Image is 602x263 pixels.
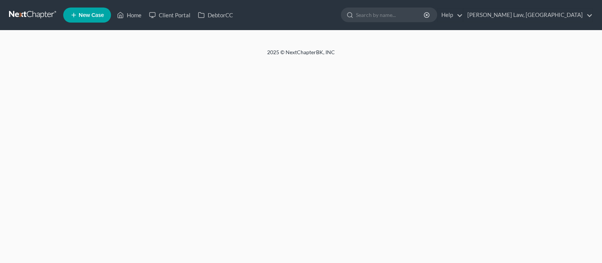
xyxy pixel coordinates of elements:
[145,8,194,22] a: Client Portal
[79,12,104,18] span: New Case
[87,49,515,62] div: 2025 © NextChapterBK, INC
[464,8,593,22] a: [PERSON_NAME] Law, [GEOGRAPHIC_DATA]
[113,8,145,22] a: Home
[356,8,425,22] input: Search by name...
[438,8,463,22] a: Help
[194,8,237,22] a: DebtorCC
